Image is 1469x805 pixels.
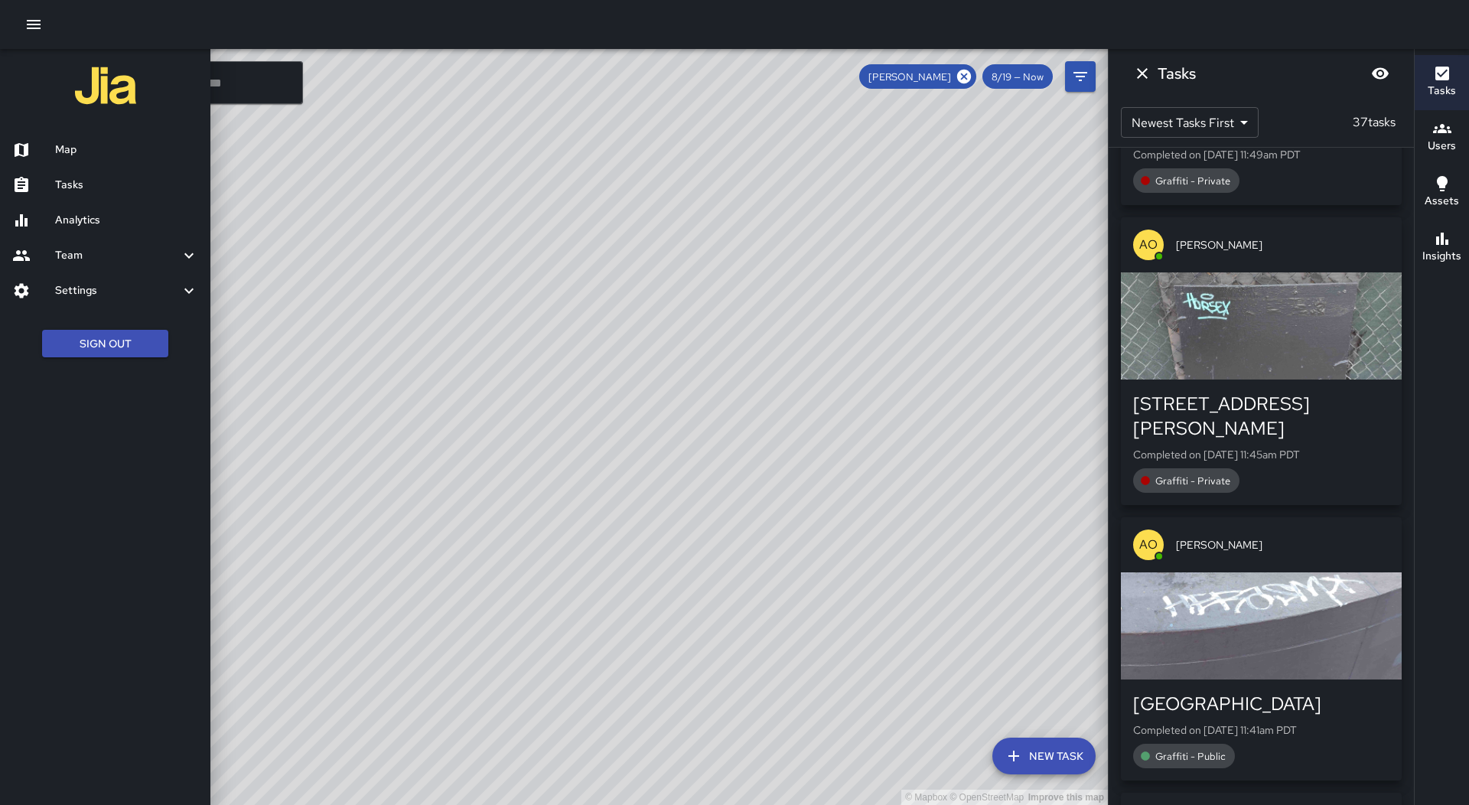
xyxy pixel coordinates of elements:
h6: Tasks [55,177,198,194]
h6: Tasks [1428,83,1456,99]
div: Newest Tasks First [1121,107,1259,138]
button: Dismiss [1127,58,1158,89]
p: AO [1139,536,1158,554]
span: Graffiti - Public [1146,750,1235,763]
p: AO [1139,236,1158,254]
h6: Insights [1422,248,1461,265]
img: jia-logo [75,55,136,116]
h6: Analytics [55,212,198,229]
p: Completed on [DATE] 11:45am PDT [1133,447,1389,462]
button: New Task [992,738,1096,774]
button: Blur [1365,58,1396,89]
p: 37 tasks [1347,113,1402,132]
h6: Team [55,247,180,264]
span: Graffiti - Private [1146,174,1239,187]
span: Graffiti - Private [1146,474,1239,487]
span: [PERSON_NAME] [1176,237,1389,253]
h6: Map [55,142,198,158]
h6: Tasks [1158,61,1196,86]
h6: Users [1428,138,1456,155]
p: Completed on [DATE] 11:49am PDT [1133,147,1389,162]
span: [PERSON_NAME] [1176,537,1389,552]
div: [STREET_ADDRESS][PERSON_NAME] [1133,392,1389,441]
p: Completed on [DATE] 11:41am PDT [1133,722,1389,738]
h6: Assets [1425,193,1459,210]
button: Sign Out [42,330,168,358]
div: [GEOGRAPHIC_DATA] [1133,692,1389,716]
h6: Settings [55,282,180,299]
